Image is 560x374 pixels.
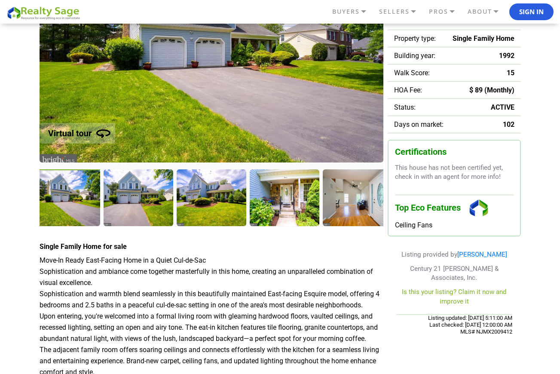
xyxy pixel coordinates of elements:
span: 1992 [499,52,514,60]
span: Century 21 [PERSON_NAME] & Associates, Inc. [410,265,499,282]
a: BUYERS [330,4,377,19]
p: This house has not been certified yet, check in with an agent for more info! [395,163,514,182]
a: SELLERS [377,4,427,19]
span: Days on market: [394,120,444,129]
h3: Top Eco Features [395,195,514,221]
span: Listing provided by [401,251,507,258]
a: ABOUT [465,4,509,19]
span: Building year: [394,52,435,60]
span: Status: [394,103,416,111]
span: ACTIVE [491,103,514,111]
span: Walk Score: [394,69,430,77]
div: Listing updated: Last checked: [396,314,512,335]
span: MLS# NJMX2009412 [460,328,512,335]
span: HOA Fee: [394,86,422,94]
span: 102 [503,120,514,129]
span: Property type: [394,34,436,43]
span: 15 [507,69,514,77]
a: Is this your listing? Claim it now and improve it [402,288,507,305]
span: Single Family Home [453,34,514,43]
a: PROS [427,4,465,19]
a: [PERSON_NAME] [457,251,507,258]
div: Ceiling Fans [395,221,514,229]
img: REALTY SAGE [6,5,84,20]
h3: Certifications [395,147,514,157]
span: [DATE] 5:11:00 AM [467,315,512,321]
h4: Single Family Home for sale [40,242,383,251]
span: $ 89 (Monthly) [469,86,514,94]
span: [DATE] 12:00:00 AM [464,322,512,328]
button: Sign In [509,3,554,21]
